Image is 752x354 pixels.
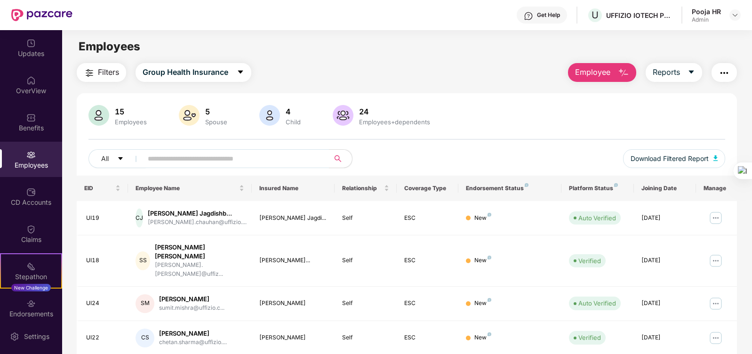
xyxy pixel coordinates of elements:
div: New [474,333,491,342]
div: 15 [113,107,149,116]
div: Self [342,299,389,308]
img: manageButton [708,210,723,225]
div: [PERSON_NAME] [259,299,327,308]
img: manageButton [708,253,723,268]
img: svg+xml;base64,PHN2ZyBpZD0iU2V0dGluZy0yMHgyMCIgeG1sbnM9Imh0dHA6Ly93d3cudzMub3JnLzIwMDAvc3ZnIiB3aW... [10,332,19,341]
img: svg+xml;base64,PHN2ZyB4bWxucz0iaHR0cDovL3d3dy53My5vcmcvMjAwMC9zdmciIHdpZHRoPSIyNCIgaGVpZ2h0PSIyNC... [84,67,95,79]
div: Pooja HR [692,7,721,16]
div: Get Help [537,11,560,19]
div: [PERSON_NAME].chauhan@uffizio.... [148,218,247,227]
div: 5 [203,107,229,116]
span: U [592,9,599,21]
span: caret-down [237,68,244,77]
div: UI22 [86,333,121,342]
div: [DATE] [641,214,688,223]
img: svg+xml;base64,PHN2ZyBpZD0iRHJvcGRvd24tMzJ4MzIiIHhtbG5zPSJodHRwOi8vd3d3LnczLm9yZy8yMDAwL3N2ZyIgd2... [731,11,739,19]
th: Coverage Type [397,176,459,201]
div: [PERSON_NAME] Jagdishb... [148,209,247,218]
img: svg+xml;base64,PHN2ZyBpZD0iRW5kb3JzZW1lbnRzIiB4bWxucz0iaHR0cDovL3d3dy53My5vcmcvMjAwMC9zdmciIHdpZH... [26,299,36,308]
img: svg+xml;base64,PHN2ZyB4bWxucz0iaHR0cDovL3d3dy53My5vcmcvMjAwMC9zdmciIHdpZHRoPSIyMSIgaGVpZ2h0PSIyMC... [26,262,36,271]
button: Allcaret-down [88,149,146,168]
span: Relationship [342,185,382,192]
img: manageButton [708,296,723,311]
th: Joining Date [634,176,696,201]
div: New [474,256,491,265]
button: Download Filtered Report [623,149,726,168]
div: CJ [136,209,143,227]
button: Employee [568,63,636,82]
img: svg+xml;base64,PHN2ZyB4bWxucz0iaHR0cDovL3d3dy53My5vcmcvMjAwMC9zdmciIHdpZHRoPSI4IiBoZWlnaHQ9IjgiIH... [488,298,491,302]
img: svg+xml;base64,PHN2ZyBpZD0iQmVuZWZpdHMiIHhtbG5zPSJodHRwOi8vd3d3LnczLm9yZy8yMDAwL3N2ZyIgd2lkdGg9Ij... [26,113,36,122]
div: UI19 [86,214,121,223]
img: svg+xml;base64,PHN2ZyBpZD0iSG9tZSIgeG1sbnM9Imh0dHA6Ly93d3cudzMub3JnLzIwMDAvc3ZnIiB3aWR0aD0iMjAiIG... [26,76,36,85]
img: svg+xml;base64,PHN2ZyB4bWxucz0iaHR0cDovL3d3dy53My5vcmcvMjAwMC9zdmciIHhtbG5zOnhsaW5rPSJodHRwOi8vd3... [179,105,200,126]
span: Employee Name [136,185,237,192]
div: ESC [404,333,451,342]
span: search [329,155,347,162]
img: svg+xml;base64,PHN2ZyBpZD0iQ2xhaW0iIHhtbG5zPSJodHRwOi8vd3d3LnczLm9yZy8yMDAwL3N2ZyIgd2lkdGg9IjIwIi... [26,225,36,234]
div: [PERSON_NAME] [259,333,327,342]
span: Employees [79,40,140,53]
div: Settings [21,332,52,341]
div: Spouse [203,118,229,126]
div: Admin [692,16,721,24]
th: EID [77,176,128,201]
span: Download Filtered Report [631,153,709,164]
div: Verified [578,256,601,265]
div: [PERSON_NAME] [159,329,227,338]
div: Self [342,214,389,223]
img: svg+xml;base64,PHN2ZyB4bWxucz0iaHR0cDovL3d3dy53My5vcmcvMjAwMC9zdmciIHhtbG5zOnhsaW5rPSJodHRwOi8vd3... [333,105,353,126]
div: [PERSON_NAME]... [259,256,327,265]
span: Reports [653,66,680,78]
div: Stepathon [1,272,61,282]
div: SS [136,251,150,270]
span: caret-down [688,68,695,77]
img: svg+xml;base64,PHN2ZyB4bWxucz0iaHR0cDovL3d3dy53My5vcmcvMjAwMC9zdmciIHdpZHRoPSI4IiBoZWlnaHQ9IjgiIH... [488,213,491,217]
button: Filters [77,63,126,82]
div: 4 [284,107,303,116]
div: New [474,299,491,308]
img: svg+xml;base64,PHN2ZyB4bWxucz0iaHR0cDovL3d3dy53My5vcmcvMjAwMC9zdmciIHhtbG5zOnhsaW5rPSJodHRwOi8vd3... [259,105,280,126]
span: Employee [575,66,610,78]
button: Reportscaret-down [646,63,702,82]
img: svg+xml;base64,PHN2ZyBpZD0iQ0RfQWNjb3VudHMiIGRhdGEtbmFtZT0iQ0QgQWNjb3VudHMiIHhtbG5zPSJodHRwOi8vd3... [26,187,36,197]
img: New Pazcare Logo [11,9,72,21]
th: Relationship [335,176,397,201]
div: Employees [113,118,149,126]
span: All [101,153,109,164]
button: Group Health Insurancecaret-down [136,63,251,82]
span: caret-down [117,155,124,163]
th: Manage [696,176,737,201]
div: Child [284,118,303,126]
span: Group Health Insurance [143,66,228,78]
div: CS [136,329,154,347]
img: svg+xml;base64,PHN2ZyB4bWxucz0iaHR0cDovL3d3dy53My5vcmcvMjAwMC9zdmciIHdpZHRoPSI4IiBoZWlnaHQ9IjgiIH... [488,332,491,336]
div: Employees+dependents [357,118,432,126]
div: 24 [357,107,432,116]
img: svg+xml;base64,PHN2ZyB4bWxucz0iaHR0cDovL3d3dy53My5vcmcvMjAwMC9zdmciIHhtbG5zOnhsaW5rPSJodHRwOi8vd3... [618,67,629,79]
div: [DATE] [641,299,688,308]
div: Self [342,333,389,342]
img: svg+xml;base64,PHN2ZyB4bWxucz0iaHR0cDovL3d3dy53My5vcmcvMjAwMC9zdmciIHdpZHRoPSI4IiBoZWlnaHQ9IjgiIH... [525,183,528,187]
div: Verified [578,333,601,342]
th: Employee Name [128,176,252,201]
div: sumit.mishra@uffizio.c... [159,304,224,313]
img: svg+xml;base64,PHN2ZyBpZD0iSGVscC0zMngzMiIgeG1sbnM9Imh0dHA6Ly93d3cudzMub3JnLzIwMDAvc3ZnIiB3aWR0aD... [524,11,533,21]
span: EID [84,185,114,192]
span: Filters [98,66,119,78]
div: chetan.sharma@uffizio.... [159,338,227,347]
img: svg+xml;base64,PHN2ZyB4bWxucz0iaHR0cDovL3d3dy53My5vcmcvMjAwMC9zdmciIHdpZHRoPSIyNCIgaGVpZ2h0PSIyNC... [719,67,730,79]
div: Endorsement Status [466,185,554,192]
div: New Challenge [11,284,51,291]
div: ESC [404,256,451,265]
th: Insured Name [252,176,334,201]
img: svg+xml;base64,PHN2ZyB4bWxucz0iaHR0cDovL3d3dy53My5vcmcvMjAwMC9zdmciIHdpZHRoPSI4IiBoZWlnaHQ9IjgiIH... [488,256,491,259]
img: svg+xml;base64,PHN2ZyBpZD0iVXBkYXRlZCIgeG1sbnM9Imh0dHA6Ly93d3cudzMub3JnLzIwMDAvc3ZnIiB3aWR0aD0iMj... [26,39,36,48]
div: Self [342,256,389,265]
div: ESC [404,299,451,308]
div: SM [136,294,154,313]
img: manageButton [708,330,723,346]
div: UI18 [86,256,121,265]
div: ESC [404,214,451,223]
div: UI24 [86,299,121,308]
